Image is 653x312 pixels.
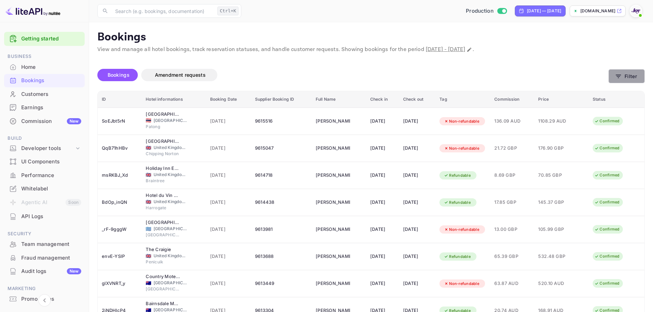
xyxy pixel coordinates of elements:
div: Elliott Street [316,197,350,208]
div: Non-refundable [439,225,484,234]
span: Braintree [146,178,180,184]
div: 9614718 [255,170,307,181]
div: Earnings [21,104,81,112]
a: Team management [4,238,85,250]
div: Commission [21,117,81,125]
span: [DATE] [210,117,247,125]
span: [DATE] - [DATE] [426,46,465,53]
th: Check out [399,91,435,108]
div: Julie Jones [316,251,350,262]
span: Build [4,135,85,142]
div: Bookings [21,77,81,85]
div: Athens Coast Hotel [146,219,180,226]
span: 70.85 GBP [538,172,572,179]
div: 9614438 [255,197,307,208]
div: QqB71hHBv [102,143,137,154]
span: Bookings [108,72,130,78]
th: Booking Date [206,91,251,108]
div: Country Motel Ipswich [146,273,180,280]
div: Non-refundable [439,279,484,288]
p: View and manage all hotel bookings, track reservation statuses, and handle customer requests. Sho... [97,46,645,54]
th: Supplier Booking ID [251,91,312,108]
div: Jasmine Ayiotou [316,224,350,235]
div: Confirmed [590,252,624,261]
div: Refundable [439,252,475,261]
span: 63.87 AUD [494,280,530,287]
span: United Kingdom of Great Britain and Northern Ireland [146,146,151,150]
div: [DATE] [403,170,431,181]
span: Marketing [4,285,85,292]
span: United Kingdom of Great Britain and Northern Ireland [146,254,151,258]
div: [DATE] — [DATE] [527,8,561,14]
div: _rF-9gggW [102,224,137,235]
p: [DOMAIN_NAME] [580,8,615,14]
a: Fraud management [4,251,85,264]
span: Penicuik [146,259,180,265]
div: [DATE] [370,170,395,181]
button: Filter [608,69,645,83]
div: Confirmed [590,117,624,125]
a: Bookings [4,74,85,87]
a: Whitelabel [4,182,85,195]
div: msRKBJ_Xd [102,170,137,181]
div: [DATE] [370,224,395,235]
div: account-settings tabs [97,69,608,81]
div: Eleanor Lai [316,116,350,127]
a: Getting started [21,35,81,43]
div: Confirmed [590,144,624,152]
div: 9613981 [255,224,307,235]
div: BdOp_inQN [102,197,137,208]
th: Price [534,91,589,108]
div: API Logs [4,210,85,223]
span: [GEOGRAPHIC_DATA] [154,117,188,124]
div: UI Components [4,155,85,169]
span: United Kingdom of [GEOGRAPHIC_DATA] and [GEOGRAPHIC_DATA] [154,253,188,259]
div: Kim Chiororo [316,143,350,154]
div: New [67,118,81,124]
div: Confirmed [590,279,624,288]
div: [DATE] [370,116,395,127]
div: [DATE] [370,251,395,262]
div: UI Components [21,158,81,166]
span: [GEOGRAPHIC_DATA] [154,226,188,232]
span: [DATE] [210,226,247,233]
span: Thailand [146,118,151,123]
div: Non-refundable [439,144,484,153]
a: API Logs [4,210,85,223]
div: Hotel du Vin & Bistro Harrogate [146,192,180,199]
div: Customers [21,90,81,98]
span: Business [4,53,85,60]
span: [DATE] [210,172,247,179]
div: Developer tools [21,145,74,152]
p: Bookings [97,30,645,44]
span: 1108.29 AUD [538,117,572,125]
a: Home [4,61,85,73]
span: Harrogate [146,205,180,211]
div: Audit logsNew [4,265,85,278]
span: [GEOGRAPHIC_DATA] [154,280,188,286]
div: Holiday Inn Express Braintree, an IHG Hotel [146,165,180,172]
span: United Kingdom of Great Britain and Northern Ireland [146,173,151,177]
span: Security [4,230,85,238]
a: CommissionNew [4,115,85,127]
div: Rebecca Mathews [316,170,350,181]
div: Confirmed [590,171,624,179]
span: United Kingdom of Great Britain and Northern Ireland [146,200,151,204]
div: Ctrl+K [217,7,239,15]
div: The Craigie [146,246,180,253]
div: Getting started [4,32,85,46]
div: 9615516 [255,116,307,127]
div: Home [21,63,81,71]
div: Bairnsdale Motel [146,300,180,307]
span: 8.69 GBP [494,172,530,179]
div: [DATE] [370,143,395,154]
img: With Joy [630,5,641,16]
span: [DATE] [210,145,247,152]
div: SoEJbt5rN [102,116,137,127]
div: glXVNRT_y [102,278,137,289]
div: Non-refundable [439,117,484,126]
span: 21.72 GBP [494,145,530,152]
